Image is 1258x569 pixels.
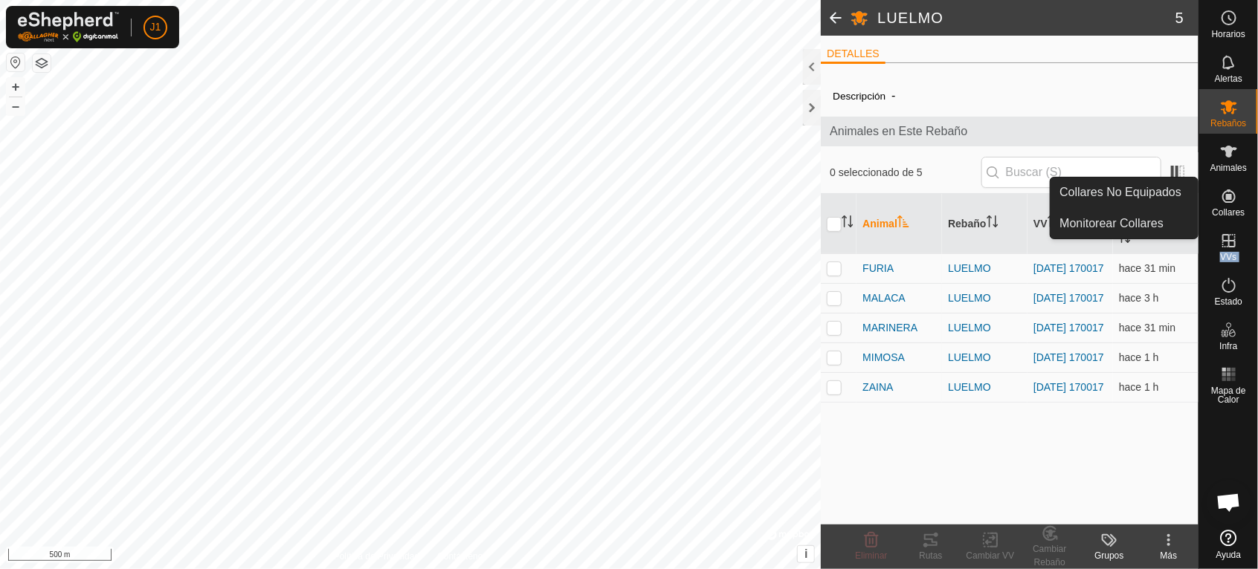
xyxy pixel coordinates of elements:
[1212,208,1245,217] span: Collares
[862,350,905,365] span: MIMOSA
[1080,549,1139,562] div: Grupos
[33,54,51,72] button: Capas del Mapa
[1212,30,1245,39] span: Horarios
[798,546,814,562] button: i
[961,549,1020,562] div: Cambiar VV
[877,9,1175,27] h2: LUELMO
[948,290,1022,306] div: LUELMO
[1119,381,1159,393] span: 16 sept 2025, 8:08
[1028,194,1113,254] th: VV
[1033,381,1104,393] a: [DATE] 170017
[1119,233,1131,245] p-sorticon: Activar para ordenar
[1119,262,1175,274] span: 16 sept 2025, 8:38
[1203,386,1254,404] span: Mapa de Calor
[1048,218,1059,230] p-sorticon: Activar para ordenar
[7,97,25,115] button: –
[1215,297,1242,306] span: Estado
[334,550,419,563] a: Política de Privacidad
[862,261,894,276] span: FURIA
[1220,253,1236,261] span: VVs
[1033,292,1104,304] a: [DATE] 170017
[948,350,1022,365] div: LUELMO
[7,78,25,96] button: +
[1207,480,1251,524] div: Chat abierto
[1175,7,1184,29] span: 5
[1051,209,1198,238] a: Monitorear Collares
[1199,524,1258,565] a: Ayuda
[1033,351,1104,363] a: [DATE] 170017
[1215,74,1242,83] span: Alertas
[942,194,1028,254] th: Rebaño
[862,320,917,336] span: MARINERA
[886,83,901,108] span: -
[1119,292,1159,304] span: 16 sept 2025, 6:08
[948,261,1022,276] div: LUELMO
[18,12,119,42] img: Logo Gallagher
[7,53,25,71] button: Restablecer Mapa
[1033,262,1104,274] a: [DATE] 170017
[437,550,487,563] a: Contáctenos
[1216,550,1242,559] span: Ayuda
[857,194,942,254] th: Animal
[1119,351,1159,363] span: 16 sept 2025, 7:38
[150,19,161,35] span: J1
[1059,215,1164,233] span: Monitorear Collares
[1210,163,1247,172] span: Animales
[833,91,886,102] label: Descripción
[897,218,909,230] p-sorticon: Activar para ordenar
[901,549,961,562] div: Rutas
[830,123,1190,140] span: Animales en Este Rebaño
[862,380,893,395] span: ZAINA
[1020,542,1080,569] div: Cambiar Rebaño
[1033,322,1104,334] a: [DATE] 170017
[862,290,906,306] span: MALACA
[987,218,999,230] p-sorticon: Activar para ordenar
[830,165,981,181] span: 0 seleccionado de 5
[1139,549,1199,562] div: Más
[1051,178,1198,207] a: Collares No Equipados
[981,157,1161,188] input: Buscar (S)
[842,218,854,230] p-sorticon: Activar para ordenar
[948,320,1022,336] div: LUELMO
[855,550,887,561] span: Eliminar
[804,547,807,560] span: i
[821,46,886,64] li: DETALLES
[1219,342,1237,351] span: Infra
[948,380,1022,395] div: LUELMO
[1059,183,1181,201] span: Collares No Equipados
[1119,322,1175,334] span: 16 sept 2025, 8:38
[1210,119,1246,128] span: Rebaños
